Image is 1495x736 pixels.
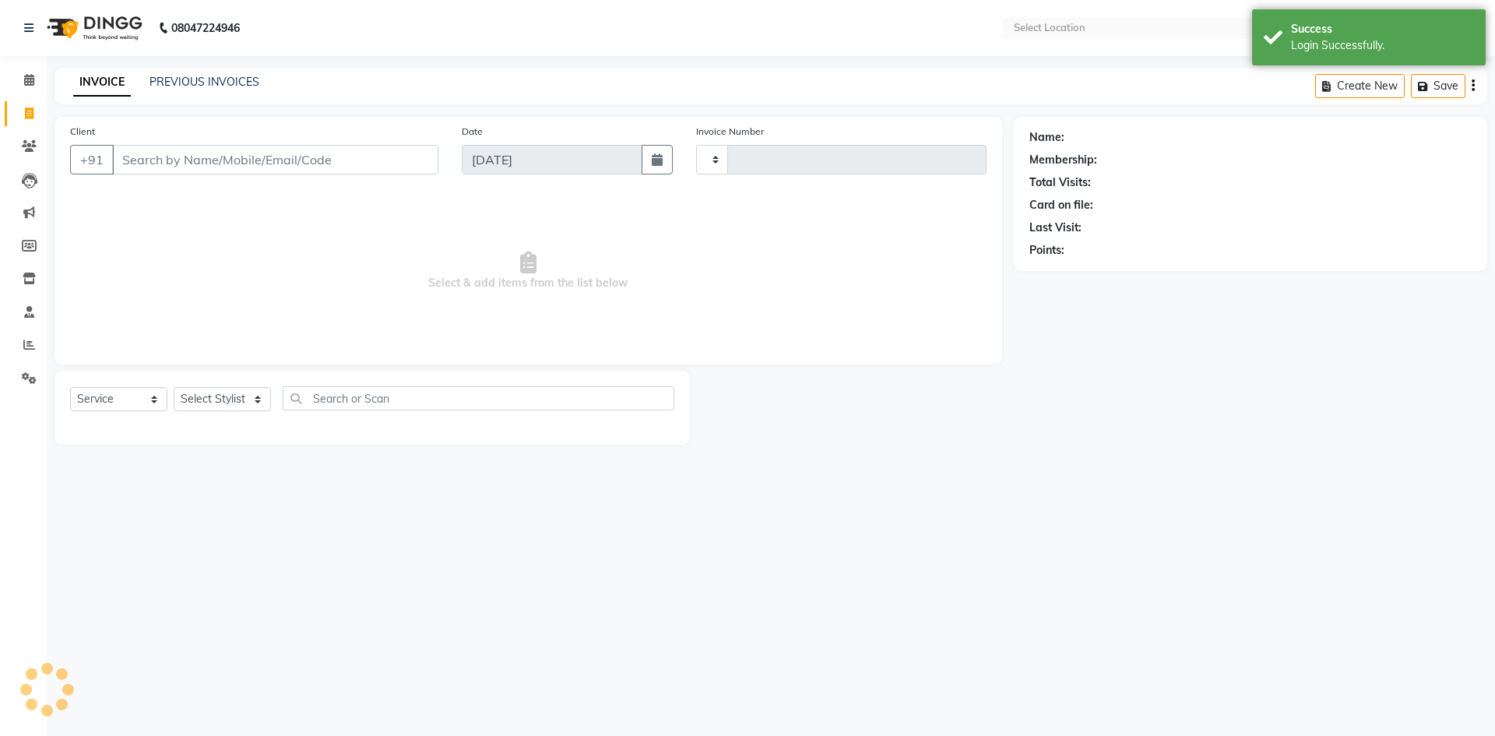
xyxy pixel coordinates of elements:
div: Membership: [1029,152,1097,168]
div: Card on file: [1029,197,1093,213]
div: Total Visits: [1029,174,1091,191]
div: Name: [1029,129,1064,146]
button: Save [1411,74,1465,98]
a: PREVIOUS INVOICES [149,75,259,89]
img: logo [40,6,146,50]
button: +91 [70,145,114,174]
label: Client [70,125,95,139]
label: Date [462,125,483,139]
b: 08047224946 [171,6,240,50]
input: Search or Scan [283,386,674,410]
div: Last Visit: [1029,220,1082,236]
div: Select Location [1014,20,1085,36]
div: Login Successfully. [1291,37,1474,54]
input: Search by Name/Mobile/Email/Code [112,145,438,174]
div: Success [1291,21,1474,37]
div: Points: [1029,242,1064,259]
a: INVOICE [73,69,131,97]
span: Select & add items from the list below [70,193,987,349]
button: Create New [1315,74,1405,98]
label: Invoice Number [696,125,764,139]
